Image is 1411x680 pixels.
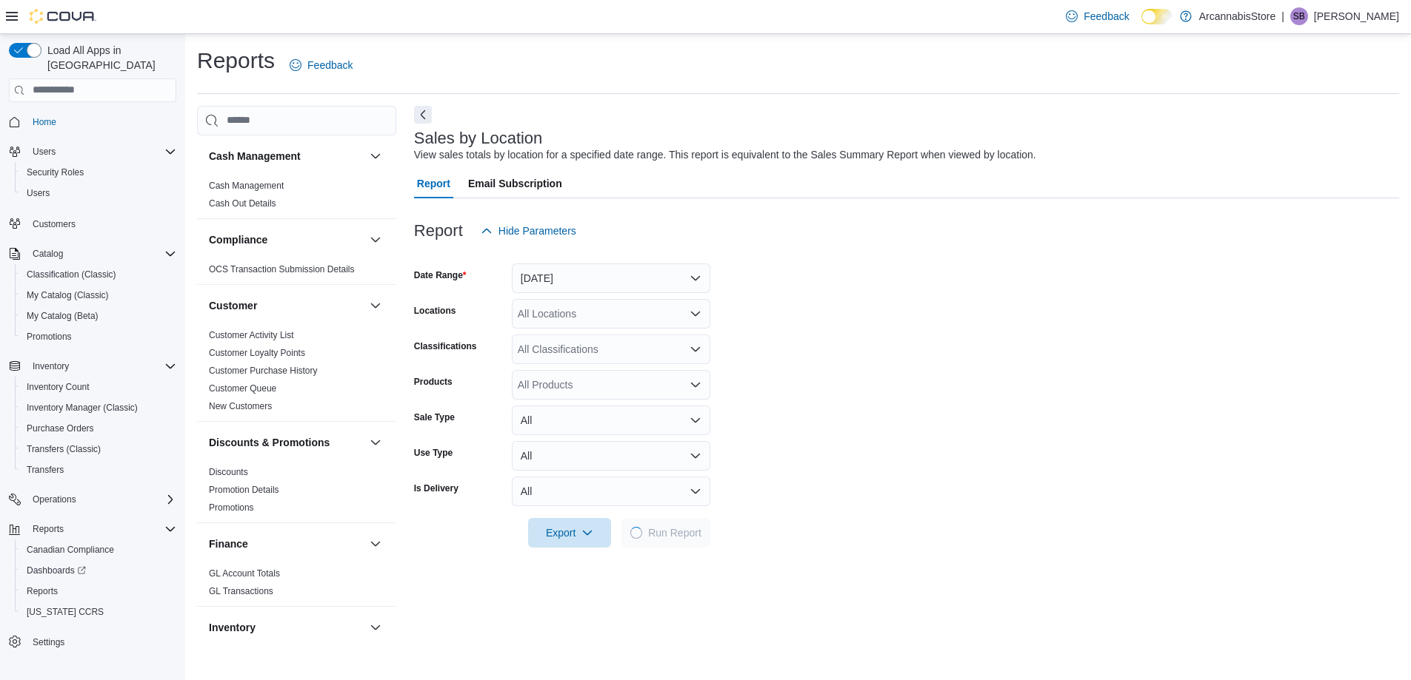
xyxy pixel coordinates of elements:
[1293,7,1305,25] span: SB
[468,169,562,198] span: Email Subscription
[307,58,353,73] span: Feedback
[1199,7,1276,25] p: ArcannabisStore
[27,565,86,576] span: Dashboards
[209,383,276,394] a: Customer Queue
[512,477,710,506] button: All
[621,518,710,548] button: LoadingRun Report
[3,243,182,264] button: Catalog
[15,183,182,203] button: Users
[1084,9,1129,24] span: Feedback
[21,603,176,621] span: Washington CCRS
[21,328,78,346] a: Promotions
[367,535,384,553] button: Finance
[197,565,396,606] div: Finance
[15,560,182,581] a: Dashboards
[209,298,257,313] h3: Customer
[209,502,254,514] span: Promotions
[27,310,99,322] span: My Catalog (Beta)
[15,326,182,347] button: Promotions
[27,633,176,651] span: Settings
[209,536,364,551] button: Finance
[1141,9,1173,24] input: Dark Mode
[3,631,182,653] button: Settings
[21,541,176,559] span: Canadian Compliance
[209,180,284,192] span: Cash Management
[41,43,176,73] span: Load All Apps in [GEOGRAPHIC_DATA]
[209,620,364,635] button: Inventory
[414,376,453,388] label: Products
[27,143,61,161] button: Users
[417,169,450,198] span: Report
[690,308,701,320] button: Open list of options
[414,129,543,147] h3: Sales by Location
[21,184,56,202] a: Users
[1141,24,1142,25] span: Dark Mode
[209,298,364,313] button: Customer
[15,581,182,602] button: Reports
[15,397,182,418] button: Inventory Manager (Classic)
[27,166,84,178] span: Security Roles
[15,602,182,622] button: [US_STATE] CCRS
[21,562,176,579] span: Dashboards
[3,111,182,132] button: Home
[21,286,115,304] a: My Catalog (Classic)
[15,285,182,306] button: My Catalog (Classic)
[33,146,56,158] span: Users
[414,482,458,494] label: Is Delivery
[209,485,279,495] a: Promotion Details
[27,269,116,280] span: Classification (Classic)
[15,377,182,397] button: Inventory Count
[27,606,104,618] span: [US_STATE] CCRS
[197,326,396,421] div: Customer
[27,491,82,508] button: Operations
[21,266,122,283] a: Classification (Classic)
[209,435,364,450] button: Discounts & Promotions
[209,263,355,275] span: OCS Transaction Submission Details
[209,232,267,247] h3: Compliance
[690,343,701,355] button: Open list of options
[27,520,176,538] span: Reports
[27,143,176,161] span: Users
[27,585,58,597] span: Reports
[27,491,176,508] span: Operations
[3,489,182,510] button: Operations
[21,378,96,396] a: Inventory Count
[27,245,69,263] button: Catalog
[512,405,710,435] button: All
[3,141,182,162] button: Users
[21,461,70,479] a: Transfers
[21,603,110,621] a: [US_STATE] CCRS
[27,381,90,393] span: Inventory Count
[197,46,275,75] h1: Reports
[21,328,176,346] span: Promotions
[414,147,1036,163] div: View sales totals by location for a specified date range. This report is equivalent to the Sales ...
[209,181,284,191] a: Cash Management
[27,520,70,538] button: Reports
[367,147,384,165] button: Cash Management
[209,620,256,635] h3: Inventory
[1314,7,1399,25] p: [PERSON_NAME]
[21,440,107,458] a: Transfers (Classic)
[414,447,453,459] label: Use Type
[21,307,176,325] span: My Catalog (Beta)
[209,348,305,358] a: Customer Loyalty Points
[27,214,176,232] span: Customers
[209,149,364,164] button: Cash Management
[15,418,182,439] button: Purchase Orders
[367,619,384,636] button: Inventory
[21,378,176,396] span: Inventory Count
[27,331,72,343] span: Promotions
[33,360,69,372] span: Inventory
[209,585,273,597] span: GL Transactions
[197,463,396,522] div: Discounts & Promotions
[690,379,701,391] button: Open list of options
[209,366,318,376] a: Customer Purchase History
[21,164,176,181] span: Security Roles
[21,286,176,304] span: My Catalog (Classic)
[33,218,76,230] span: Customers
[475,216,582,246] button: Hide Parameters
[21,420,176,437] span: Purchase Orders
[209,586,273,596] a: GL Transactions
[648,525,701,540] span: Run Report
[27,402,138,414] span: Inventory Manager (Classic)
